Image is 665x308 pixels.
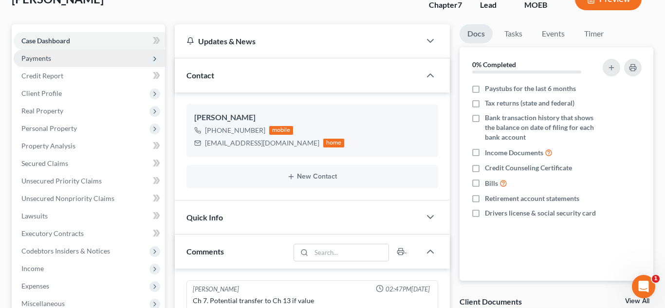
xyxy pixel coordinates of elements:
[21,36,70,45] span: Case Dashboard
[14,155,165,172] a: Secured Claims
[21,282,49,290] span: Expenses
[21,142,75,150] span: Property Analysis
[21,177,102,185] span: Unsecured Priority Claims
[186,71,214,80] span: Contact
[14,32,165,50] a: Case Dashboard
[21,159,68,167] span: Secured Claims
[21,212,48,220] span: Lawsuits
[311,244,388,261] input: Search...
[21,229,84,237] span: Executory Contracts
[186,213,223,222] span: Quick Info
[472,60,516,69] strong: 0% Completed
[485,84,576,93] span: Paystubs for the last 6 months
[652,275,660,283] span: 1
[193,285,239,294] div: [PERSON_NAME]
[186,36,409,46] div: Updates & News
[485,208,596,218] span: Drivers license & social security card
[21,247,110,255] span: Codebtors Insiders & Notices
[485,113,597,142] span: Bank transaction history that shows the balance on date of filing for each bank account
[576,24,611,43] a: Timer
[485,179,498,188] span: Bills
[625,298,649,305] a: View All
[21,194,114,202] span: Unsecured Nonpriority Claims
[194,112,430,124] div: [PERSON_NAME]
[632,275,655,298] iframe: Intercom live chat
[194,173,430,181] button: New Contact
[21,299,65,308] span: Miscellaneous
[386,285,430,294] span: 02:47PM[DATE]
[485,98,574,108] span: Tax returns (state and federal)
[497,24,530,43] a: Tasks
[21,54,51,62] span: Payments
[485,194,579,203] span: Retirement account statements
[205,126,265,135] div: [PHONE_NUMBER]
[485,148,543,158] span: Income Documents
[21,124,77,132] span: Personal Property
[21,264,44,272] span: Income
[485,163,572,173] span: Credit Counseling Certificate
[21,107,63,115] span: Real Property
[460,24,493,43] a: Docs
[14,207,165,225] a: Lawsuits
[21,72,63,80] span: Credit Report
[14,137,165,155] a: Property Analysis
[534,24,573,43] a: Events
[14,190,165,207] a: Unsecured Nonpriority Claims
[460,296,522,307] div: Client Documents
[193,296,432,306] div: Ch 7. Potential transfer to Ch 13 if value
[14,172,165,190] a: Unsecured Priority Claims
[205,138,319,148] div: [EMAIL_ADDRESS][DOMAIN_NAME]
[14,67,165,85] a: Credit Report
[269,126,294,135] div: mobile
[323,139,345,147] div: home
[186,247,224,256] span: Comments
[21,89,62,97] span: Client Profile
[14,225,165,242] a: Executory Contracts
